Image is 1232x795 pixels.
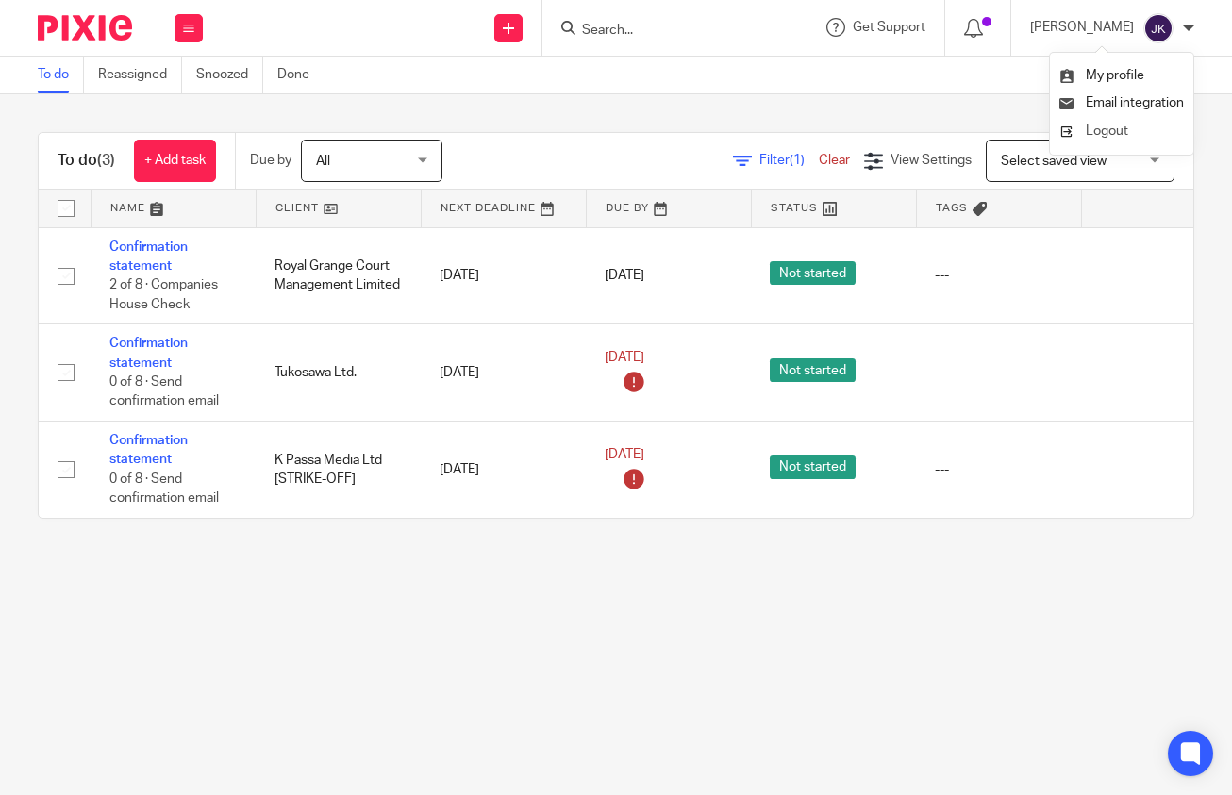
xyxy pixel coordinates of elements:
[790,154,805,167] span: (1)
[256,324,421,422] td: Tukosawa Ltd.
[277,57,324,93] a: Done
[109,434,188,466] a: Confirmation statement
[819,154,850,167] a: Clear
[421,324,586,422] td: [DATE]
[1059,96,1184,109] a: Email integration
[1059,118,1184,145] a: Logout
[256,227,421,324] td: Royal Grange Court Management Limited
[1001,155,1107,168] span: Select saved view
[1030,18,1134,37] p: [PERSON_NAME]
[1086,124,1128,138] span: Logout
[770,358,856,382] span: Not started
[1086,96,1184,109] span: Email integration
[935,363,1062,382] div: ---
[256,422,421,518] td: K Passa Media Ltd [STRIKE-OFF]
[605,351,644,364] span: [DATE]
[250,151,291,170] p: Due by
[935,460,1062,479] div: ---
[580,23,750,40] input: Search
[770,455,856,479] span: Not started
[109,375,219,408] span: 0 of 8 · Send confirmation email
[770,261,856,285] span: Not started
[1143,13,1174,43] img: svg%3E
[134,140,216,182] a: + Add task
[97,153,115,168] span: (3)
[1086,69,1144,82] span: My profile
[38,57,84,93] a: To do
[316,155,330,168] span: All
[196,57,263,93] a: Snoozed
[936,203,968,213] span: Tags
[98,57,182,93] a: Reassigned
[109,278,218,311] span: 2 of 8 · Companies House Check
[891,154,972,167] span: View Settings
[605,269,644,282] span: [DATE]
[1059,69,1144,82] a: My profile
[421,227,586,324] td: [DATE]
[109,472,219,505] span: 0 of 8 · Send confirmation email
[605,448,644,461] span: [DATE]
[759,154,819,167] span: Filter
[58,151,115,171] h1: To do
[853,21,925,34] span: Get Support
[109,240,188,273] a: Confirmation statement
[38,15,132,41] img: Pixie
[109,337,188,369] a: Confirmation statement
[421,422,586,518] td: [DATE]
[935,266,1062,285] div: ---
